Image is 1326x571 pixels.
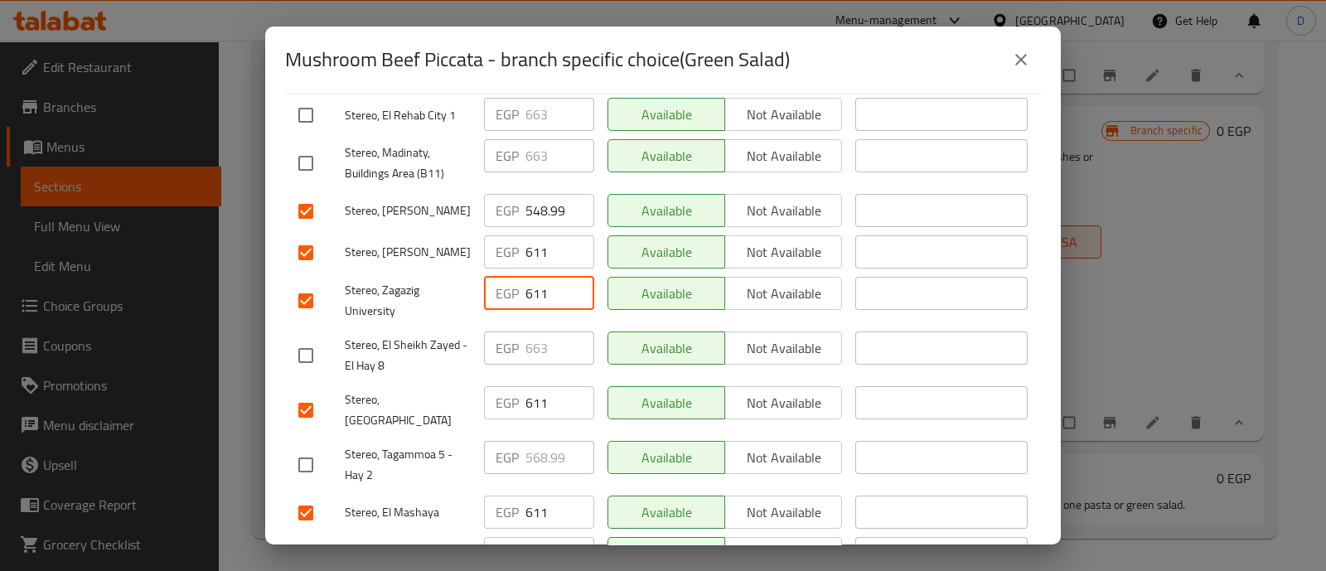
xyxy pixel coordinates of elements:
button: Available [607,235,725,269]
span: Not available [732,199,835,223]
input: Please enter price [525,235,594,269]
p: EGP [496,146,519,166]
span: Available [615,282,719,306]
button: close [1001,40,1041,80]
input: Please enter price [525,386,594,419]
span: Stereo, Zagazig University [345,280,471,322]
p: EGP [496,242,519,262]
span: Available [615,240,719,264]
input: Please enter price [525,139,594,172]
button: Available [607,194,725,227]
button: Not available [724,496,842,529]
button: Available [607,277,725,310]
span: Not available [732,542,835,566]
span: Stereo, Madinaty, Buildings Area (B11) [345,143,471,184]
p: EGP [496,338,519,358]
span: Available [615,542,719,566]
span: Available [615,391,719,415]
span: Available [615,501,719,525]
span: Stereo, El Mashaya [345,502,471,523]
span: Stereo, El Rehab City 1 [345,105,471,126]
p: EGP [496,283,519,303]
input: Please enter price [525,537,594,570]
input: Please enter price [525,441,594,474]
p: EGP [496,448,519,467]
button: Not available [724,194,842,227]
span: Stereo, [PERSON_NAME] [345,201,471,221]
p: EGP [496,104,519,124]
button: Not available [724,386,842,419]
button: Available [607,537,725,570]
p: EGP [496,502,519,522]
input: Please enter price [525,331,594,365]
p: EGP [496,544,519,564]
span: Not available [732,240,835,264]
span: Stereo, Tagammoa 5 - Hay 2 [345,444,471,486]
input: Please enter price [525,496,594,529]
span: Stereo, [PERSON_NAME] [345,242,471,263]
button: Not available [724,235,842,269]
span: Stereo, [GEOGRAPHIC_DATA] [345,390,471,431]
button: Available [607,386,725,419]
p: EGP [496,393,519,413]
span: Stereo, El Sheikh Zayed - El Hay 8 [345,335,471,376]
h2: Mushroom Beef Piccata - branch specific choice(Green Salad) [285,46,790,73]
p: EGP [496,201,519,220]
button: Available [607,496,725,529]
input: Please enter price [525,277,594,310]
span: Not available [732,391,835,415]
span: Not available [732,282,835,306]
button: Not available [724,537,842,570]
button: Not available [724,277,842,310]
span: Available [615,199,719,223]
input: Please enter price [525,98,594,131]
span: Not available [732,501,835,525]
input: Please enter price [525,194,594,227]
